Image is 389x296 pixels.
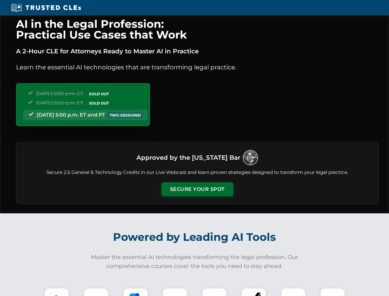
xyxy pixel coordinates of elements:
h2: Powered by Leading AI Tools [24,226,365,248]
button: Secure Your Spot [161,182,233,196]
h3: Approved by the [US_STATE] Bar [136,152,240,163]
h1: AI in the Legal Profession: Practical Use Cases that Work [16,18,379,40]
span: SOLD OUT [87,100,111,106]
p: A 2-Hour CLE for Attorneys Ready to Master AI in Practice [16,46,379,56]
p: Secure 2.5 General & Technology Credits in our Live Webcast and learn proven strategies designed ... [24,169,371,176]
p: Learn the essential AI technologies that are transforming legal practice. [16,62,379,72]
img: Trusted CLEs [9,3,83,12]
p: Master the essential AI technologies transforming the legal profession. Our comprehensive courses... [87,253,302,271]
span: [DATE] 5:00 p.m. ET [36,91,83,97]
span: SOLD OUT [87,91,111,97]
span: [DATE] 5:00 p.m. ET [36,100,83,106]
img: Logo [243,150,258,165]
